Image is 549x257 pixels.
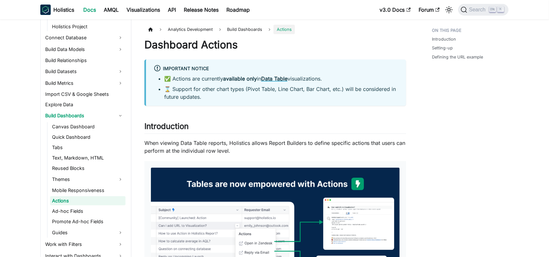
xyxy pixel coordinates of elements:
[50,174,126,185] a: Themes
[43,44,126,55] a: Build Data Models
[144,25,157,34] a: Home page
[43,239,126,250] a: Work with Filters
[50,227,126,238] a: Guides
[432,36,456,42] a: Introduction
[415,5,444,15] a: Forum
[376,5,415,15] a: v3.0 Docs
[40,5,51,15] img: Holistics
[498,6,504,12] kbd: K
[50,196,126,205] a: Actions
[444,5,454,15] button: Switch between dark and light mode (currently light mode)
[144,38,406,51] h1: Dashboard Actions
[458,4,509,16] button: Search (Ctrl+K)
[467,7,490,13] span: Search
[180,5,222,15] a: Release Notes
[43,110,126,121] a: Build Dashboards
[43,90,126,99] a: Import CSV & Google Sheets
[144,25,406,34] nav: Breadcrumbs
[165,25,216,34] span: Analytics Development
[261,75,288,82] a: Data Table
[164,5,180,15] a: API
[50,143,126,152] a: Tabs
[100,5,123,15] a: AMQL
[34,19,131,257] nav: Docs sidebar
[43,66,126,77] a: Build Datasets
[144,139,406,155] p: When viewing Data Table reports, Holistics allows Report Builders to define specific actions that...
[123,5,164,15] a: Visualizations
[79,5,100,15] a: Docs
[43,78,126,88] a: Build Metrics
[50,164,126,173] a: Reused Blocks
[40,5,74,15] a: HolisticsHolistics
[223,75,257,82] strong: available only
[144,122,406,134] h2: Introduction
[274,25,295,34] span: Actions
[224,25,266,34] span: Build Dashboards
[50,22,126,31] a: Holistics Project
[43,56,126,65] a: Build Relationships
[43,32,126,43] a: Connect Database
[50,217,126,226] a: Promote Ad-hoc Fields
[50,133,126,142] a: Quick Dashboard
[50,153,126,162] a: Text, Markdown, HTML
[50,207,126,216] a: Ad-hoc Fields
[50,122,126,131] a: Canvas Dashboard
[432,54,483,60] a: Defining the URL example
[154,65,398,73] div: Important Notice
[43,100,126,109] a: Explore Data
[53,6,74,14] b: Holistics
[432,45,453,51] a: Setting-up
[50,186,126,195] a: Mobile Responsiveness
[222,5,254,15] a: Roadmap
[164,85,398,101] li: ⌛ Support for other chart types (Pivot Table, Line Chart, Bar Chart, etc.) will be considered in ...
[164,75,398,83] li: ✅ Actions are currently in visualizations.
